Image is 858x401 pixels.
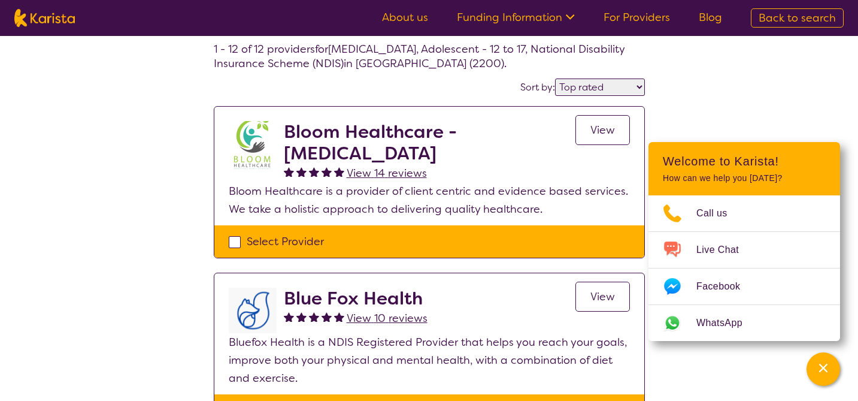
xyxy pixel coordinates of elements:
a: Web link opens in a new tab. [648,305,840,341]
img: fullstar [284,167,294,177]
span: View [590,290,615,304]
a: View [575,282,630,312]
span: Back to search [759,11,836,25]
span: WhatsApp [696,314,757,332]
img: kyxjko9qh2ft7c3q1pd9.jpg [229,121,277,169]
span: View [590,123,615,137]
img: lyehhyr6avbivpacwqcf.png [229,288,277,333]
img: fullstar [284,312,294,322]
img: fullstar [334,167,344,177]
img: fullstar [322,312,332,322]
img: Karista logo [14,9,75,27]
h2: Welcome to Karista! [663,154,826,168]
span: Call us [696,204,742,222]
img: fullstar [309,167,319,177]
img: fullstar [309,312,319,322]
span: View 14 reviews [347,166,427,180]
a: View 14 reviews [347,164,427,182]
img: fullstar [296,312,307,322]
a: View [575,115,630,145]
p: Bloom Healthcare is a provider of client centric and evidence based services. We take a holistic ... [229,182,630,218]
a: View 10 reviews [347,309,428,327]
a: Blog [699,10,722,25]
a: About us [382,10,428,25]
img: fullstar [322,167,332,177]
a: Back to search [751,8,844,28]
button: Channel Menu [807,352,840,386]
h2: Bloom Healthcare - [MEDICAL_DATA] [284,121,575,164]
p: How can we help you [DATE]? [663,173,826,183]
div: Channel Menu [648,142,840,341]
a: Funding Information [457,10,575,25]
p: Bluefox Health is a NDIS Registered Provider that helps you reach your goals, improve both your p... [229,333,630,387]
img: fullstar [334,312,344,322]
label: Sort by: [520,81,555,94]
span: Live Chat [696,241,753,259]
h2: Blue Fox Health [284,288,428,309]
span: Facebook [696,278,754,296]
img: fullstar [296,167,307,177]
a: For Providers [604,10,670,25]
ul: Choose channel [648,195,840,341]
span: View 10 reviews [347,311,428,325]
